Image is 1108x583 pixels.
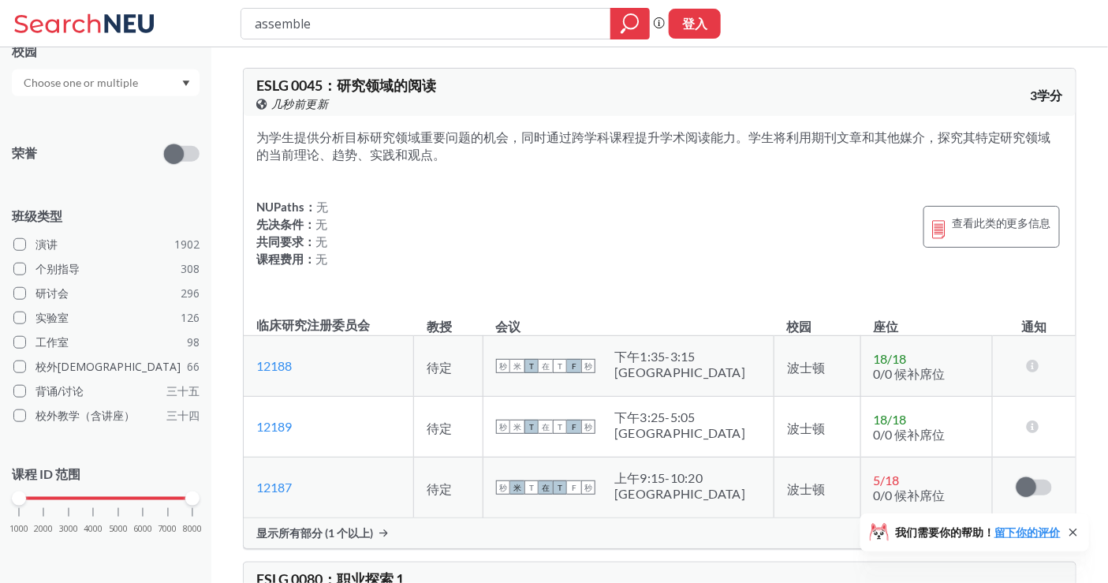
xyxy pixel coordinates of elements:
font: 18 [893,412,907,427]
font: 座位 [873,319,898,334]
font: 5000 [109,522,128,534]
font: 个别指导 [35,261,80,276]
font: 通知 [1021,319,1046,334]
font: 米 [513,422,521,432]
font: T [529,483,534,492]
font: 18 [874,351,888,366]
font: 在 [542,361,550,371]
font: 下午3:25 [614,409,666,424]
button: 登入 [669,9,721,39]
font: 上午9:15 [614,470,666,485]
font: 班级类型 [12,208,62,223]
font: 校外教学（含讲座） [35,408,135,423]
font: / [888,412,893,427]
font: 共同要求： [256,234,315,249]
font: 待定 [427,360,452,375]
font: 308 [181,261,200,276]
font: 背诵/讨论 [35,383,84,398]
font: 4000 [84,522,103,534]
font: 无 [315,217,327,231]
font: 0/0 候补席位 [874,366,946,381]
font: 5 [874,473,881,488]
font: 工作室 [35,334,69,349]
font: 18 [886,473,900,488]
font: 1000 [9,522,28,534]
font: 波士顿 [787,420,825,435]
svg: 放大镜 [621,13,640,35]
font: 在 [542,422,550,432]
font: / [888,351,893,366]
font: 波士顿 [787,481,825,496]
font: 在 [542,483,550,492]
font: 2000 [34,522,53,534]
font: 10:20 [670,470,703,485]
font: 秒 [584,422,592,432]
svg: 下拉箭头 [182,80,190,87]
font: 126 [181,310,200,325]
font: 待定 [427,420,452,435]
div: 放大镜 [610,8,650,39]
font: 三十五 [166,383,200,398]
font: [GEOGRAPHIC_DATA] [614,425,745,440]
font: 米 [513,361,521,371]
font: 显示所有部分 (1 个以上) [256,526,373,540]
font: 实验室 [35,310,69,325]
font: 3学分 [1031,88,1063,103]
a: 12188 [256,358,292,373]
div: 下拉箭头 [12,69,200,96]
font: [GEOGRAPHIC_DATA] [614,486,745,501]
font: T [558,361,562,371]
font: NUPaths： [256,200,316,214]
font: 波士顿 [787,360,825,375]
font: 下午1:35 [614,349,666,364]
font: 几秒前更新 [271,97,329,110]
div: 显示所有部分 (1 个以上) [244,518,1076,548]
font: ： [323,77,337,94]
font: 1902 [174,237,200,252]
font: 先决条件： [256,217,315,231]
font: 我们需要你的帮助！ [895,525,994,539]
font: 3:15 [670,349,696,364]
font: 3000 [59,522,78,534]
font: 无 [315,234,327,249]
font: 0/0 候补席位 [874,488,946,503]
font: T [529,361,534,371]
font: 校园 [787,319,812,334]
font: 登入 [682,16,707,31]
font: 待定 [427,481,452,496]
font: 米 [513,483,521,492]
font: 查看此类的更多信息 [952,216,1051,230]
font: 98 [187,334,200,349]
font: 校外[DEMOGRAPHIC_DATA] [35,359,181,374]
font: 8000 [183,522,202,534]
font: F [572,422,576,432]
font: 研究领域的阅读 [337,77,436,94]
a: 留下你的评价 [994,525,1061,539]
font: T [558,483,562,492]
font: 临床研究注册委员会 [256,317,370,332]
font: 秒 [499,361,507,371]
font: 教授 [427,319,452,334]
font: F [572,361,576,371]
font: 296 [181,286,200,301]
font: 研讨会 [35,286,69,301]
font: 校园 [12,43,37,58]
a: 12189 [256,419,292,434]
input: Choose one or multiple [16,73,148,92]
font: 无 [315,252,327,266]
font: 无 [316,200,328,214]
font: 秒 [499,483,507,492]
font: - [666,470,670,485]
font: T [558,422,562,432]
font: - [666,349,670,364]
font: 18 [893,351,907,366]
font: 0/0 候补席位 [874,427,946,442]
font: 66 [187,359,200,374]
a: 12187 [256,480,292,495]
font: - [666,409,670,424]
input: 班级、教授、课程号、“短语” [253,10,599,37]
